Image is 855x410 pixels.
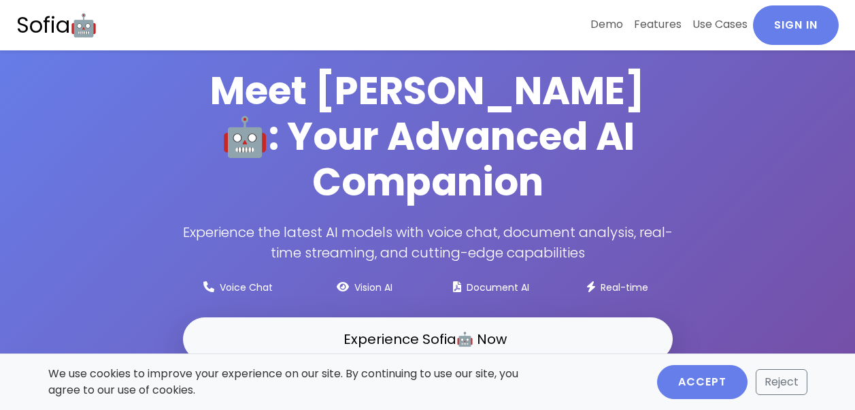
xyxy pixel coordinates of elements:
a: Features [628,5,687,44]
a: Use Cases [687,5,753,44]
p: Experience the latest AI models with voice chat, document analysis, real-time streaming, and cutt... [183,222,673,263]
small: Vision AI [354,281,392,294]
button: Reject [756,369,807,395]
a: Sofia🤖 [16,5,97,45]
button: Accept [657,365,748,399]
small: Voice Chat [220,281,273,294]
p: We use cookies to improve your experience on our site. By continuing to use our site, you agree t... [48,366,549,398]
h1: Meet [PERSON_NAME]🤖: Your Advanced AI Companion [183,68,673,206]
small: Document AI [467,281,529,294]
a: Demo [585,5,628,44]
a: Experience Sofia🤖 Now [183,317,673,361]
span: Experience Sofia🤖 Now [343,330,507,349]
a: Sign In [753,5,839,45]
small: Real-time [601,281,648,294]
